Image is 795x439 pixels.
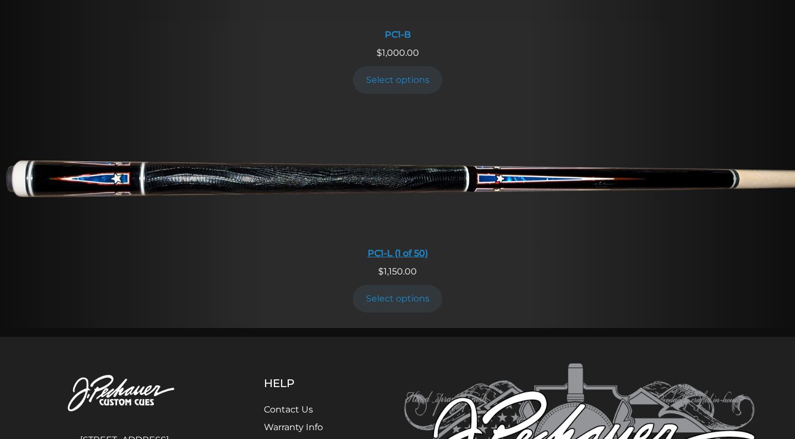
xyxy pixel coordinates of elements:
[377,47,382,58] span: $
[119,29,676,40] div: PC1-B
[264,377,349,390] h5: Help
[378,266,417,277] span: 1,150.00
[353,285,442,312] a: Add to cart: “PC1-L (1 of 50)”
[353,66,442,93] a: Add to cart: “PC1-B”
[377,47,419,58] span: 1,000.00
[40,363,209,425] img: Pechauer Custom Cues
[378,266,384,277] span: $
[264,404,313,415] a: Contact Us
[264,422,323,432] a: Warranty Info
